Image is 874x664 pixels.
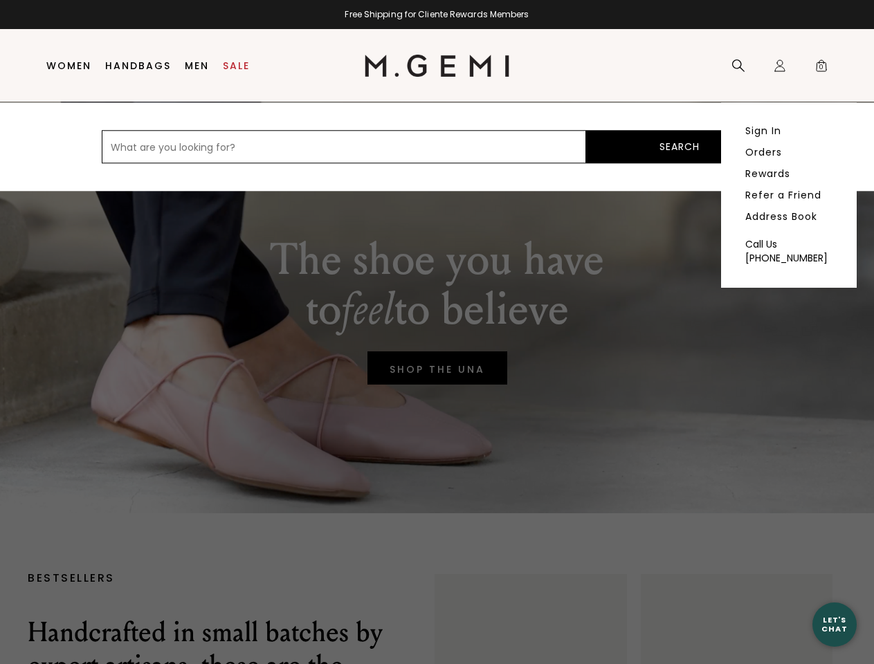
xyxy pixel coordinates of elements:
img: M.Gemi [365,55,509,77]
a: Orders [745,146,782,158]
a: Refer a Friend [745,189,821,201]
a: Women [46,60,91,71]
div: Call Us [745,237,832,251]
div: Let's Chat [812,616,857,633]
a: Rewards [745,167,790,180]
a: Men [185,60,209,71]
input: What are you looking for? [102,130,586,163]
button: Search [586,130,773,163]
a: Sale [223,60,250,71]
div: [PHONE_NUMBER] [745,251,832,265]
span: 0 [814,62,828,75]
a: Call Us [PHONE_NUMBER] [745,237,832,265]
a: Address Book [745,210,817,223]
a: Sign In [745,124,781,137]
a: Handbags [105,60,171,71]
